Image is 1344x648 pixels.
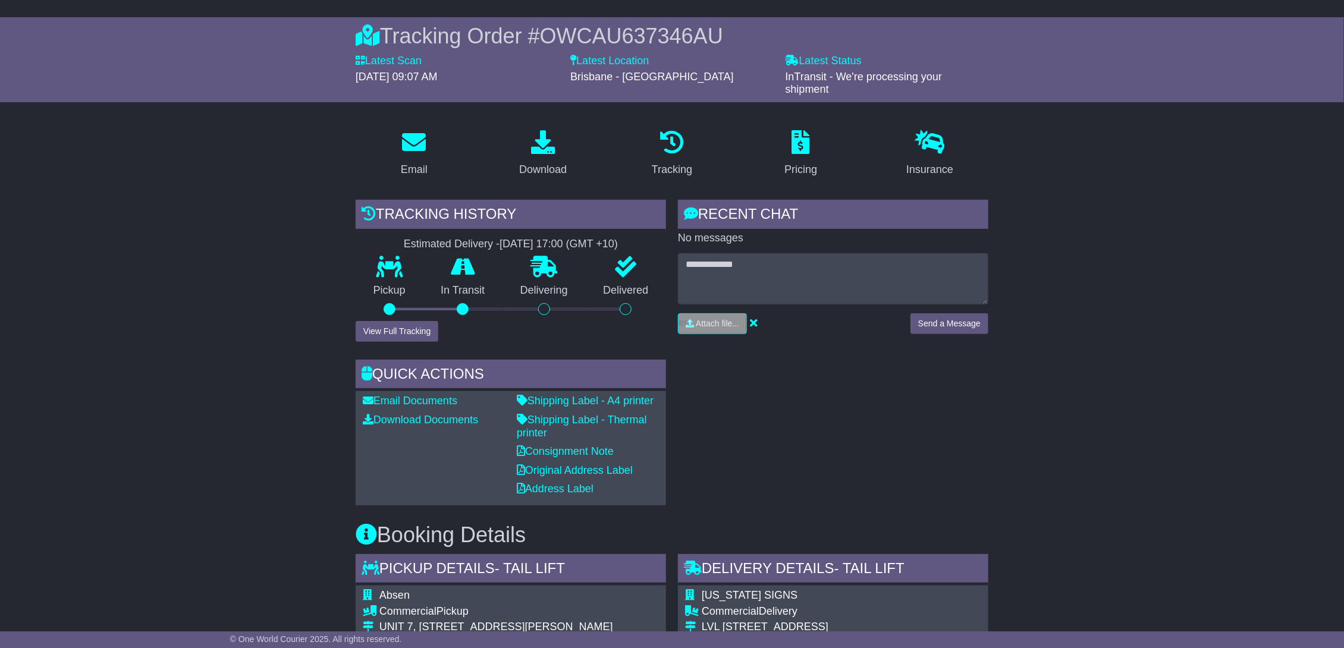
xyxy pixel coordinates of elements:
span: [US_STATE] SIGNS [702,589,797,601]
span: OWCAU637346AU [540,24,723,48]
a: Email [393,126,435,182]
div: LVL [STREET_ADDRESS] [702,621,981,634]
p: Pickup [356,284,423,297]
a: Shipping Label - Thermal printer [517,414,647,439]
a: Download Documents [363,414,478,426]
a: Tracking [644,126,700,182]
div: Delivery Details [678,554,988,586]
span: Commercial [379,605,437,617]
a: Original Address Label [517,464,633,476]
span: [DATE] 09:07 AM [356,71,438,83]
p: Delivered [586,284,667,297]
div: Pickup Details [356,554,666,586]
span: © One World Courier 2025. All rights reserved. [230,634,402,644]
a: Consignment Note [517,445,614,457]
label: Latest Scan [356,55,422,68]
span: Absen [379,589,410,601]
p: In Transit [423,284,503,297]
a: Address Label [517,483,594,495]
p: Delivering [503,284,586,297]
div: Insurance [906,162,953,178]
p: No messages [678,232,988,245]
span: InTransit - We're processing your shipment [786,71,943,96]
div: Email [401,162,428,178]
span: Commercial [702,605,759,617]
div: Tracking [652,162,692,178]
div: Pickup [379,605,646,618]
span: - Tail Lift [495,560,565,576]
div: Pricing [784,162,817,178]
button: View Full Tracking [356,321,438,342]
div: UNIT 7, [STREET_ADDRESS][PERSON_NAME] [379,621,646,634]
a: Email Documents [363,395,457,407]
a: Insurance [899,126,961,182]
a: Pricing [777,126,825,182]
div: Delivery [702,605,981,618]
span: - Tail Lift [834,560,905,576]
h3: Booking Details [356,523,988,547]
div: Quick Actions [356,360,666,392]
a: Download [511,126,574,182]
label: Latest Status [786,55,862,68]
div: Tracking history [356,200,666,232]
div: [DATE] 17:00 (GMT +10) [500,238,618,251]
div: RECENT CHAT [678,200,988,232]
div: Estimated Delivery - [356,238,666,251]
button: Send a Message [910,313,988,334]
span: Brisbane - [GEOGRAPHIC_DATA] [570,71,733,83]
a: Shipping Label - A4 printer [517,395,654,407]
label: Latest Location [570,55,649,68]
div: Tracking Order # [356,23,988,49]
div: Download [519,162,567,178]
